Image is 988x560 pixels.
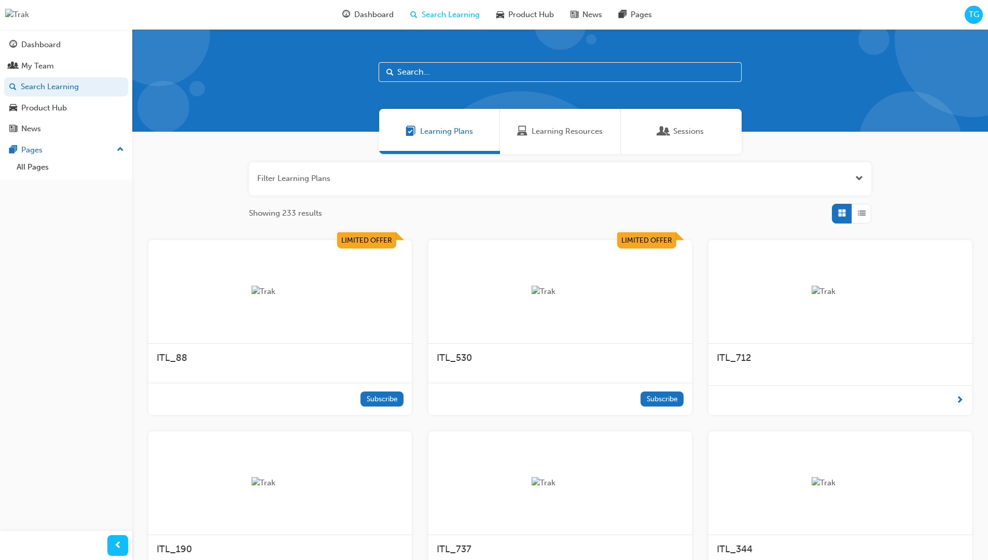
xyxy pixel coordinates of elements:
[532,286,589,298] img: Trak
[965,6,983,24] button: TG
[117,143,124,157] span: up-icon
[619,8,627,21] span: pages-icon
[855,173,863,185] button: Open the filter
[4,119,128,138] a: News
[4,35,128,54] a: Dashboard
[532,477,589,489] img: Trak
[249,207,322,219] span: Showing 233 results
[334,4,402,25] a: guage-iconDashboard
[157,352,187,363] span: ITL_88
[402,4,488,25] a: search-iconSearch Learning
[4,141,128,160] button: Pages
[252,286,309,298] img: Trak
[410,8,418,21] span: search-icon
[9,82,17,92] span: search-icon
[437,352,472,363] span: ITL_530
[5,9,29,21] img: Trak
[148,240,412,415] a: Limited OfferTrakITL_88Subscribe
[517,125,527,137] span: Learning Resources
[838,207,846,219] span: Grid
[12,159,128,175] a: All Pages
[717,352,751,363] span: ITL_712
[21,144,43,156] div: Pages
[610,4,660,25] a: pages-iconPages
[621,109,742,154] a: SessionsSessions
[717,543,753,555] span: ITL_344
[9,104,17,113] span: car-icon
[114,539,122,552] span: prev-icon
[582,9,602,21] span: News
[4,57,128,76] a: My Team
[21,123,41,135] div: News
[570,8,578,21] span: news-icon
[4,99,128,118] a: Product Hub
[360,391,403,407] button: Subscribe
[641,391,684,407] button: Subscribe
[21,39,61,51] div: Dashboard
[21,102,67,114] div: Product Hub
[157,543,192,555] span: ITL_190
[532,125,603,137] span: Learning Resources
[812,286,869,298] img: Trak
[9,62,17,71] span: people-icon
[9,124,17,134] span: news-icon
[379,109,500,154] a: Learning PlansLearning Plans
[496,8,504,21] span: car-icon
[437,543,471,555] span: ITL_737
[812,477,869,489] img: Trak
[9,146,17,155] span: pages-icon
[858,207,866,219] span: List
[21,60,54,72] div: My Team
[4,33,128,141] button: DashboardMy TeamSearch LearningProduct HubNews
[4,77,128,96] a: Search Learning
[252,477,309,489] img: Trak
[708,240,972,415] a: TrakITL_712
[406,125,416,137] span: Learning Plans
[422,9,480,21] span: Search Learning
[500,109,621,154] a: Learning ResourcesLearning Resources
[659,125,669,137] span: Sessions
[969,9,979,21] span: TG
[562,4,610,25] a: news-iconNews
[386,66,394,78] span: Search
[673,125,704,137] span: Sessions
[420,125,473,137] span: Learning Plans
[342,8,350,21] span: guage-icon
[379,62,742,82] input: Search...
[341,236,392,245] span: Limited Offer
[354,9,394,21] span: Dashboard
[956,394,964,407] span: next-icon
[488,4,562,25] a: car-iconProduct Hub
[631,9,652,21] span: Pages
[508,9,554,21] span: Product Hub
[621,236,672,245] span: Limited Offer
[428,240,692,415] a: Limited OfferTrakITL_530Subscribe
[9,40,17,50] span: guage-icon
